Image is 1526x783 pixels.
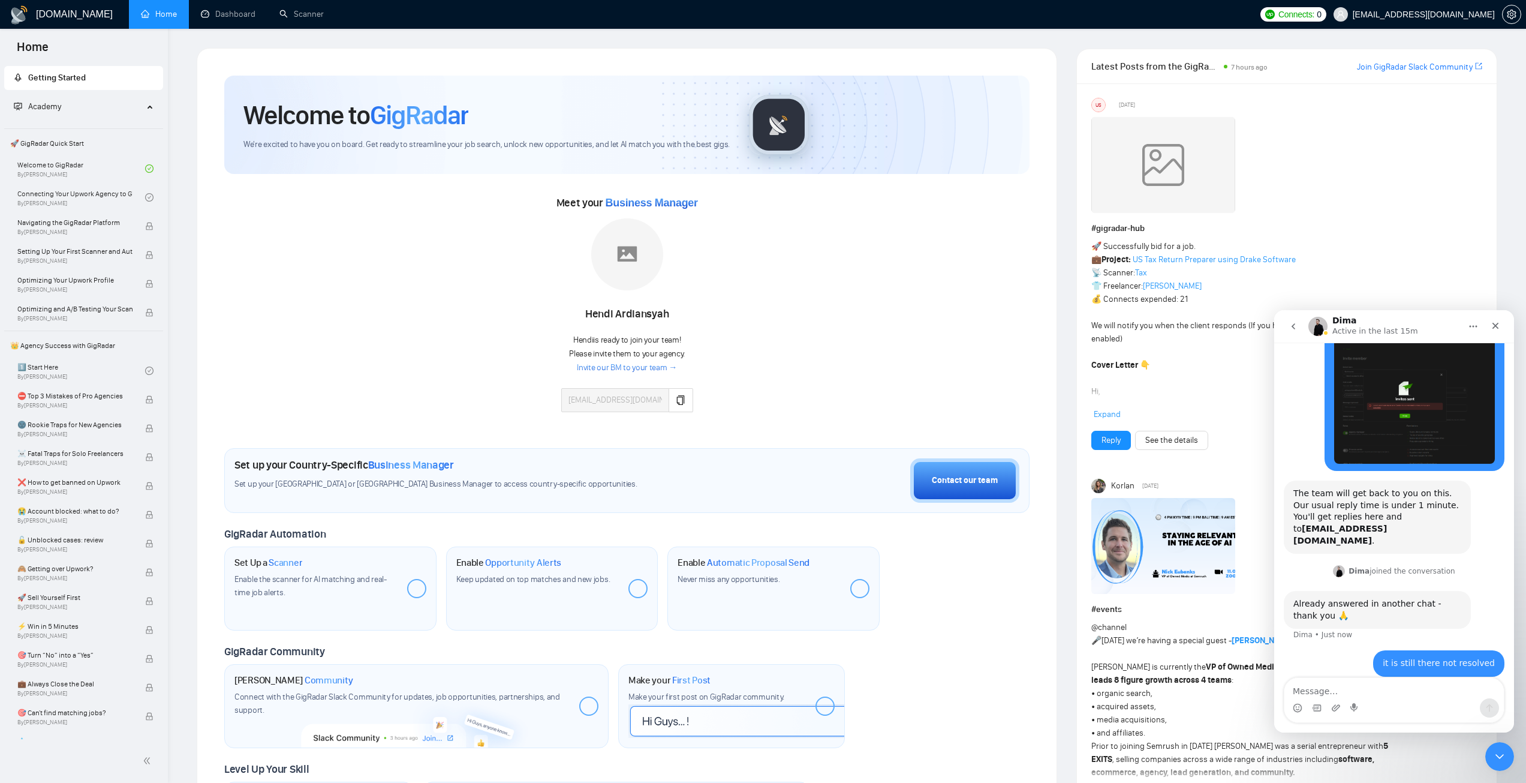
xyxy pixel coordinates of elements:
span: lock [145,511,153,519]
span: lock [145,453,153,461]
button: Contact our team [910,458,1019,503]
span: Scanner [269,557,302,569]
img: upwork-logo.png [1265,10,1275,19]
img: logo [10,5,29,25]
span: 🌚 Rookie Traps for New Agencies [17,419,133,431]
span: lock [145,222,153,230]
span: Set up your [GEOGRAPHIC_DATA] or [GEOGRAPHIC_DATA] Business Manager to access country-specific op... [234,479,706,490]
span: 🔓 Unblocked cases: review [17,534,133,546]
span: 🚀 GigRadar Quick Start [5,131,162,155]
span: Connects: [1278,8,1314,21]
span: Keep updated on top matches and new jobs. [456,574,610,584]
span: ☠️ Fatal Traps for Solo Freelancers [17,448,133,460]
a: dashboardDashboard [201,9,255,19]
span: Level Up Your Skill [224,763,309,776]
h1: Make your [628,674,711,686]
span: ❌ How to get banned on Upwork [17,476,133,488]
span: By [PERSON_NAME] [17,546,133,553]
span: Community [305,674,353,686]
span: lock [145,251,153,259]
span: Business Manager [368,458,454,472]
span: fund-projection-screen [14,102,22,110]
h1: # gigradar-hub [1091,222,1482,235]
span: lock [145,597,153,605]
a: US Tax Return Preparer using Drake Software [1133,254,1296,265]
span: Optimizing and A/B Testing Your Scanner for Better Results [17,303,133,315]
h1: Welcome to [243,99,468,131]
span: Please invite them to your agency. [569,349,685,359]
div: US [1092,98,1105,112]
a: Welcome to GigRadarBy[PERSON_NAME] [17,155,145,182]
span: Optimizing Your Upwork Profile [17,274,133,286]
span: Connect with the GigRadar Slack Community for updates, job opportunities, partnerships, and support. [234,692,560,715]
span: lock [145,424,153,433]
a: Connecting Your Upwork Agency to GigRadarBy[PERSON_NAME] [17,184,145,211]
span: 💧 Not enough good jobs? [17,736,133,748]
span: Meet your [556,196,698,209]
span: Getting Started [28,73,86,83]
span: Business Manager [606,197,698,209]
a: Join GigRadar Slack Community [1357,61,1473,74]
span: By [PERSON_NAME] [17,286,133,293]
span: Opportunity Alerts [485,557,561,569]
span: lock [145,280,153,288]
span: Home [7,38,58,64]
a: Tax [1135,268,1147,278]
strong: VP of Owned Media at Semrush ($SEMR) [1206,662,1358,672]
a: [PERSON_NAME] [1143,281,1202,291]
button: setting [1502,5,1521,24]
span: By [PERSON_NAME] [17,632,133,640]
span: Automatic Proposal Send [707,557,809,569]
div: Hendi Ardiansyah [561,304,693,325]
span: lock [145,308,153,317]
strong: Project: [1101,254,1131,265]
span: [DATE] [1142,481,1158,491]
strong: Cover Letter 👇 [1091,360,1150,370]
span: lock [145,712,153,721]
iframe: Intercom live chat [1485,742,1514,771]
img: F09E0NJK02H-Nick%20Eubanks.png [1091,498,1235,594]
span: 🎤 [1091,635,1101,646]
img: Korlan [1091,479,1106,493]
span: 0 [1317,8,1322,21]
span: double-left [143,755,155,767]
span: 7 hours ago [1231,63,1268,71]
span: By [PERSON_NAME] [17,575,133,582]
a: searchScanner [279,9,324,19]
h1: Enable [678,557,809,569]
span: GigRadar Automation [224,527,326,541]
span: Academy [28,101,61,112]
span: ⛔ Top 3 Mistakes of Pro Agencies [17,390,133,402]
span: Make your first post on GigRadar community. [628,692,784,702]
button: copy [669,388,693,412]
a: export [1475,61,1482,72]
span: By [PERSON_NAME] [17,257,133,265]
span: By [PERSON_NAME] [17,604,133,611]
span: By [PERSON_NAME] [17,488,133,496]
span: check-circle [145,367,153,375]
span: By [PERSON_NAME] [17,315,133,322]
span: GigRadar [370,99,468,131]
span: @channel [1091,622,1127,632]
span: 🚀 Sell Yourself First [17,592,133,604]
